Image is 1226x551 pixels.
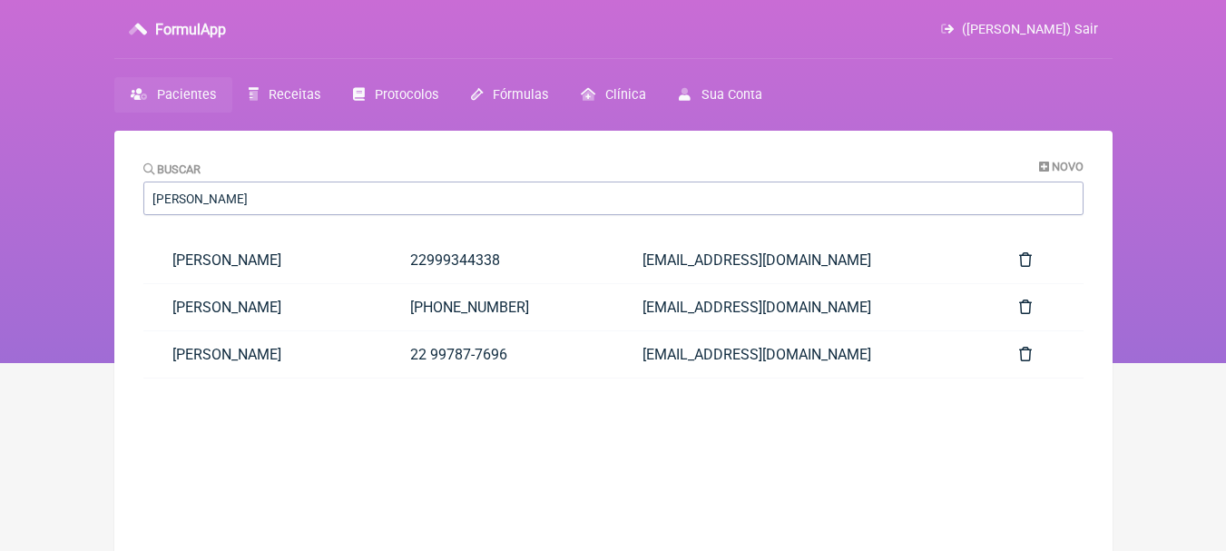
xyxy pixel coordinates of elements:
a: Pacientes [114,77,232,113]
span: Clínica [605,87,646,103]
span: Sua Conta [701,87,762,103]
input: Paciente [143,182,1084,215]
a: [PERSON_NAME] [143,331,382,378]
span: Novo [1052,160,1084,173]
a: Clínica [564,77,662,113]
h3: FormulApp [155,21,226,38]
a: [PHONE_NUMBER] [381,284,613,330]
a: Sua Conta [662,77,778,113]
span: Protocolos [375,87,438,103]
a: Protocolos [337,77,455,113]
a: Fórmulas [455,77,564,113]
a: Novo [1039,160,1084,173]
a: 22999344338 [381,237,613,283]
a: [PERSON_NAME] [143,237,382,283]
span: Fórmulas [493,87,548,103]
a: [EMAIL_ADDRESS][DOMAIN_NAME] [613,237,990,283]
a: 22 99787-7696 [381,331,613,378]
a: Receitas [232,77,337,113]
a: [EMAIL_ADDRESS][DOMAIN_NAME] [613,331,990,378]
a: ([PERSON_NAME]) Sair [941,22,1097,37]
label: Buscar [143,162,201,176]
a: [EMAIL_ADDRESS][DOMAIN_NAME] [613,284,990,330]
span: Receitas [269,87,320,103]
a: [PERSON_NAME] [143,284,382,330]
span: ([PERSON_NAME]) Sair [962,22,1098,37]
span: Pacientes [157,87,216,103]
